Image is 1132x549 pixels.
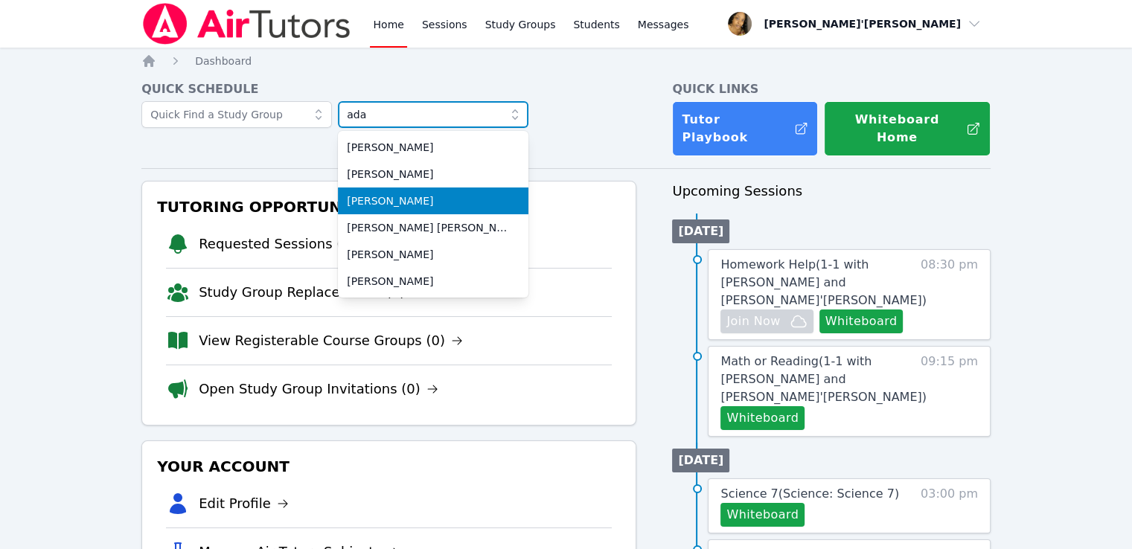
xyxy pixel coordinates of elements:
[720,503,805,527] button: Whiteboard
[921,256,978,333] span: 08:30 pm
[720,309,813,333] button: Join Now
[672,80,991,98] h4: Quick Links
[141,3,352,45] img: Air Tutors
[141,54,991,68] nav: Breadcrumb
[720,406,805,430] button: Whiteboard
[338,101,528,128] input: Quick Find a Student
[720,485,899,503] a: Science 7(Science: Science 7)
[199,379,438,399] a: Open Study Group Invitations (0)
[199,330,463,351] a: View Registerable Course Groups (0)
[726,312,780,330] span: Join Now
[720,257,926,307] span: Homework Help ( 1-1 with [PERSON_NAME] and [PERSON_NAME]'[PERSON_NAME] )
[672,219,729,243] li: [DATE]
[195,54,252,68] a: Dashboard
[921,485,978,527] span: 03:00 pm
[199,282,423,303] a: Study Group Replacements (0)
[347,140,519,155] span: [PERSON_NAME]
[154,453,624,480] h3: Your Account
[672,449,729,472] li: [DATE]
[347,247,519,262] span: [PERSON_NAME]
[720,487,899,501] span: Science 7 ( Science: Science 7 )
[824,101,991,156] button: Whiteboard Home
[347,193,519,208] span: [PERSON_NAME]
[638,17,689,32] span: Messages
[347,274,519,289] span: [PERSON_NAME]
[672,101,818,156] a: Tutor Playbook
[347,220,519,235] span: [PERSON_NAME] [PERSON_NAME]
[720,354,926,404] span: Math or Reading ( 1-1 with [PERSON_NAME] and [PERSON_NAME]'[PERSON_NAME] )
[672,181,991,202] h3: Upcoming Sessions
[921,353,978,430] span: 09:15 pm
[141,101,332,128] input: Quick Find a Study Group
[154,193,624,220] h3: Tutoring Opportunities
[347,167,519,182] span: [PERSON_NAME]
[720,256,926,309] a: Homework Help(1-1 with [PERSON_NAME] and [PERSON_NAME]'[PERSON_NAME])
[720,353,926,406] a: Math or Reading(1-1 with [PERSON_NAME] and [PERSON_NAME]'[PERSON_NAME])
[141,80,636,98] h4: Quick Schedule
[199,234,374,254] a: Requested Sessions (0)
[819,309,904,333] button: Whiteboard
[199,493,289,514] a: Edit Profile
[195,55,252,67] span: Dashboard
